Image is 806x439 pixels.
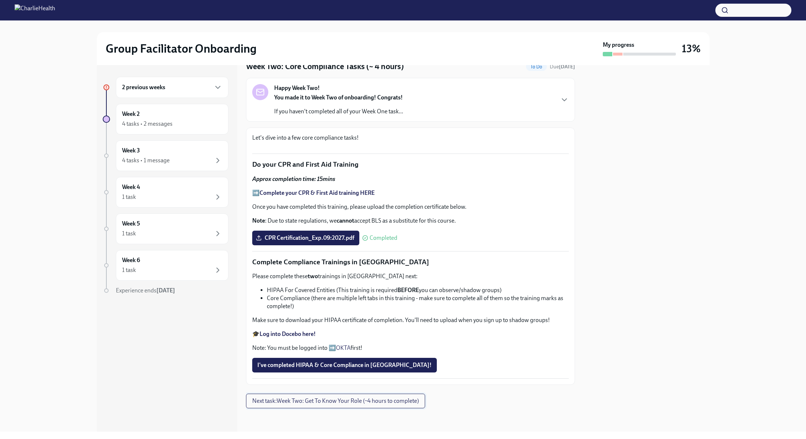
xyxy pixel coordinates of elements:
div: 1 task [122,193,136,201]
h6: 2 previous weeks [122,83,165,91]
span: To Do [526,64,547,69]
h6: Week 5 [122,220,140,228]
a: Week 34 tasks • 1 message [103,140,228,171]
button: I've completed HIPAA & Core Compliance in [GEOGRAPHIC_DATA]! [252,358,437,372]
a: Week 41 task [103,177,228,208]
h4: Week Two: Core Compliance Tasks (~ 4 hours) [246,61,404,72]
span: Due [550,64,575,70]
strong: Happy Week Two! [274,84,320,92]
div: 1 task [122,266,136,274]
li: Core Compliance (there are multiple left tabs in this training - make sure to complete all of the... [267,294,569,310]
div: 4 tasks • 1 message [122,156,170,164]
h6: Week 6 [122,256,140,264]
p: ➡️ [252,189,569,197]
strong: My progress [603,41,634,49]
h2: Group Facilitator Onboarding [106,41,257,56]
p: Complete Compliance Trainings in [GEOGRAPHIC_DATA] [252,257,569,267]
label: CPR Certification_Exp.09:2027.pdf [252,231,359,245]
p: Make sure to download your HIPAA certificate of completion. You'll need to upload when you sign u... [252,316,569,324]
a: OKTA [336,344,351,351]
strong: Note [252,217,265,224]
h6: Week 3 [122,147,140,155]
li: HIPAA For Covered Entities (This training is required you can observe/shadow groups) [267,286,569,294]
h6: Week 2 [122,110,140,118]
img: CharlieHealth [15,4,55,16]
p: Let's dive into a few core compliance tasks! [252,134,569,142]
span: I've completed HIPAA & Core Compliance in [GEOGRAPHIC_DATA]! [257,362,432,369]
div: 2 previous weeks [116,77,228,98]
h6: Week 4 [122,183,140,191]
strong: [DATE] [559,64,575,70]
a: Log into Docebo here! [260,330,316,337]
span: Completed [370,235,397,241]
span: Experience ends [116,287,175,294]
div: 1 task [122,230,136,238]
span: September 29th, 2025 10:00 [550,63,575,70]
strong: You made it to Week Two of onboarding! Congrats! [274,94,403,101]
a: Week 61 task [103,250,228,281]
p: 🎓 [252,330,569,338]
a: Complete your CPR & First Aid training HERE [260,189,375,196]
p: Note: You must be logged into ➡️ first! [252,344,569,352]
strong: BEFORE [397,287,419,294]
span: CPR Certification_Exp.09:2027.pdf [257,234,354,242]
strong: Approx completion time: 15mins [252,175,335,182]
strong: two [308,273,318,280]
div: 4 tasks • 2 messages [122,120,173,128]
strong: cannot [337,217,354,224]
p: Please complete these trainings in [GEOGRAPHIC_DATA] next: [252,272,569,280]
p: : Due to state regulations, we accept BLS as a substitute for this course. [252,217,569,225]
p: Do your CPR and First Aid Training [252,160,569,169]
strong: [DATE] [156,287,175,294]
h3: 13% [682,42,701,55]
span: Next task : Week Two: Get To Know Your Role (~4 hours to complete) [252,397,419,405]
p: Once you have completed this training, please upload the completion certificate below. [252,203,569,211]
a: Week 51 task [103,213,228,244]
a: Week 24 tasks • 2 messages [103,104,228,135]
p: If you haven't completed all of your Week One task... [274,107,403,116]
button: Next task:Week Two: Get To Know Your Role (~4 hours to complete) [246,394,425,408]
